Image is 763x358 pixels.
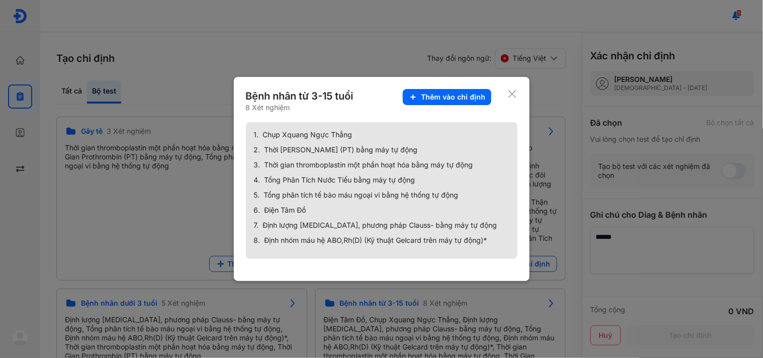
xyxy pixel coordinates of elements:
span: 1. [254,130,259,139]
span: Tổng Phân Tích Nước Tiểu bằng máy tự động [265,175,415,185]
span: Chụp Xquang Ngực Thẳng [263,130,353,139]
span: 3. [254,160,261,169]
span: 5. [254,191,260,200]
div: 8 Xét nghiệm [246,103,356,112]
button: Thêm vào chỉ định [403,89,491,105]
span: Thêm vào chỉ định [421,93,485,102]
span: Thời gian thromboplastin một phần hoạt hóa bằng máy tự động [265,160,473,169]
span: 2. [254,145,261,154]
span: 4. [254,175,261,185]
span: Định lượng [MEDICAL_DATA], phương pháp Clauss- bằng máy tự động [263,221,497,230]
span: Tổng phân tích tế bào máu ngoại vi bằng hệ thống tự động [264,191,459,200]
span: 7. [254,221,259,230]
div: Bệnh nhân từ 3-15 tuổi [246,89,356,103]
span: Điện Tâm Đồ [265,206,306,215]
span: Thời [PERSON_NAME] (PT) bằng máy tự động [265,145,418,154]
span: 6. [254,206,261,215]
span: Định nhóm máu hệ ABO,Rh(D) (Kỹ thuật Gelcard trên máy tự động)* [265,236,487,245]
span: 8. [254,236,261,245]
